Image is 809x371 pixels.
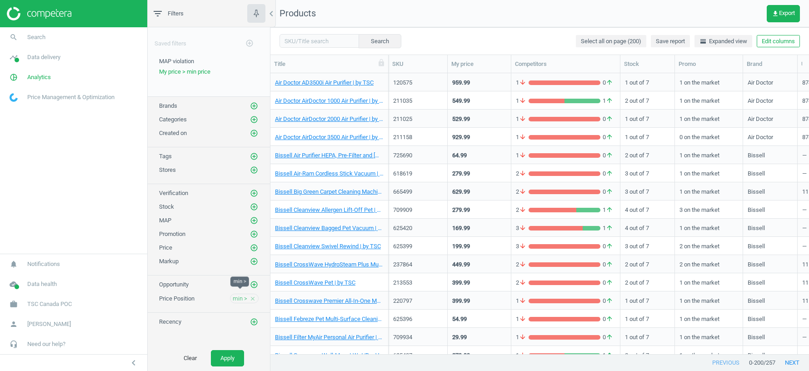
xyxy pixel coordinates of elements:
button: previous [703,355,749,371]
i: arrow_downward [519,279,526,287]
i: get_app [772,10,779,17]
img: wGWNvw8QSZomAAAAABJRU5ErkJggg== [10,93,18,102]
span: 1 [516,115,529,123]
span: Save report [656,37,685,45]
button: add_circle_outline [250,152,259,161]
span: Brands [159,102,177,109]
div: 2 on the market [679,256,738,272]
button: add_circle_outline [250,216,259,225]
span: Tags [159,153,172,160]
span: 0 [600,242,615,251]
span: Price [159,244,172,251]
div: 1 on the market [679,347,738,363]
a: Bissell Febreze Pet Multi-Surface Cleaning Formula (4-pack) | by TSC [275,315,384,323]
span: [PERSON_NAME] [27,320,71,328]
span: Data health [27,280,57,288]
i: arrow_upward [606,170,613,178]
div: Saved filters [148,27,270,53]
span: 0 [600,188,615,196]
div: 1 on the market [679,183,738,199]
i: arrow_downward [519,115,526,123]
i: arrow_downward [519,79,526,87]
i: arrow_downward [519,224,526,232]
div: 625399 [393,242,443,251]
button: add_circle_outline [250,230,259,239]
i: arrow_upward [606,242,613,251]
span: 2 [516,206,529,214]
span: 2 [516,261,529,269]
div: 929.99 [452,133,470,141]
i: arrow_upward [606,224,613,232]
i: arrow_downward [519,242,526,251]
div: 2 on the market [679,238,738,254]
div: 3 out of 7 [625,165,670,181]
div: 959.99 [452,79,470,87]
span: 2 [516,170,529,178]
div: 1 out of 7 [625,311,670,326]
i: arrow_downward [519,133,526,141]
i: arrow_upward [606,333,613,341]
span: Promotion [159,231,185,237]
div: min > [230,276,249,286]
div: 1 on the market [679,220,738,236]
i: arrow_downward [519,315,526,323]
span: 0 [600,333,615,341]
i: add_circle_outline [250,281,258,289]
i: arrow_upward [606,79,613,87]
button: Select all on page (200) [576,35,646,48]
i: add_circle_outline [245,39,254,47]
div: 625420 [393,224,443,232]
span: 1 [516,97,529,105]
div: Title [274,60,385,68]
span: Price Position [159,295,195,302]
i: arrow_upward [606,115,613,123]
span: 0 [600,297,615,305]
img: ajHJNr6hYgQAAAAASUVORK5CYII= [7,7,71,20]
i: arrow_downward [519,151,526,160]
div: 64.99 [452,151,467,160]
span: Price Management & Optimization [27,93,115,101]
i: arrow_downward [519,170,526,178]
div: 3 out of 7 [625,183,670,199]
i: add_circle_outline [250,189,258,197]
button: add_circle_outline [250,165,259,175]
div: 279.99 [452,206,470,214]
i: add_circle_outline [250,203,258,211]
span: 0 [600,115,615,123]
div: 2 out of 7 [625,274,670,290]
div: 220797 [393,297,443,305]
i: arrow_downward [519,188,526,196]
div: Competitors [515,60,616,68]
div: 1 on the market [679,274,738,290]
div: 2 out of 7 [625,147,670,163]
div: Promo [679,60,739,68]
div: 4 out of 7 [625,220,670,236]
span: 0 [600,261,615,269]
i: arrow_upward [606,206,613,214]
button: next [775,355,809,371]
button: add_circle_outline [250,101,259,110]
a: Air Doctor AD3500i Air Purifier | by TSC [275,79,374,87]
span: Categories [159,116,187,123]
i: arrow_upward [606,279,613,287]
a: Bissell Garagepro Wall-Mount Wet/Dry Vac | by TSC [275,351,384,360]
span: Stock [159,203,174,210]
div: Bissell [748,188,765,199]
i: work [5,296,22,313]
div: 54.99 [452,315,467,323]
div: Bissell [748,297,765,308]
i: arrow_upward [606,133,613,141]
i: add_circle_outline [250,115,258,124]
a: Bissell Air Purifier HEPA, Pre-Filter and [MEDICAL_DATA] Filter Pack for Air220 Air Purifiers | b... [275,151,384,160]
button: add_circle_outline [250,280,259,289]
button: add_circle_outline [250,257,259,266]
div: Bissell [748,170,765,181]
div: 199.99 [452,242,470,251]
div: 1 out of 7 [625,110,670,126]
i: cloud_done [5,276,22,293]
div: 1 on the market [679,92,738,108]
div: 1 on the market [679,292,738,308]
span: Notifications [27,260,60,268]
div: 529.99 [452,115,470,123]
div: Bissell [748,242,765,254]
